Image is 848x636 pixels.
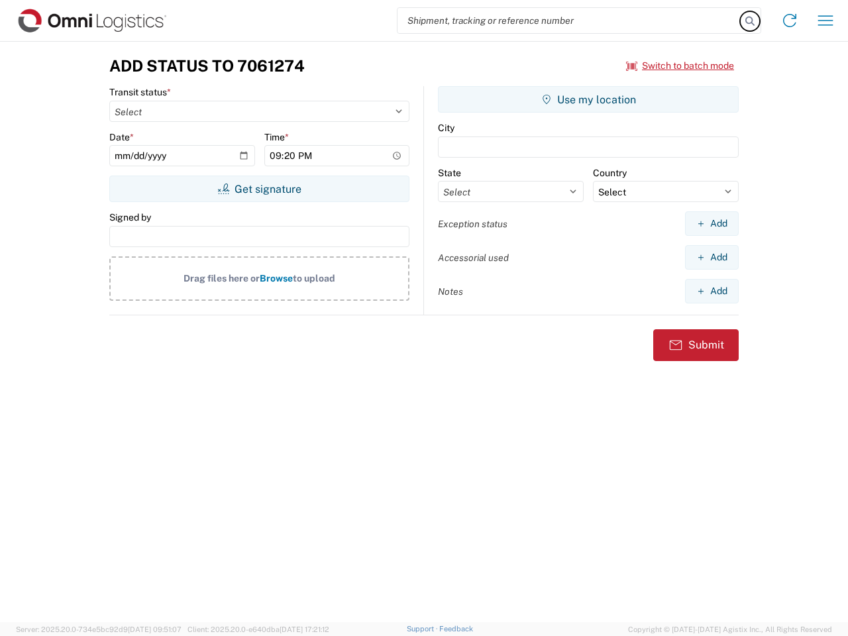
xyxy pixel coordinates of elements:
[293,273,335,284] span: to upload
[280,625,329,633] span: [DATE] 17:21:12
[438,286,463,297] label: Notes
[626,55,734,77] button: Switch to batch mode
[264,131,289,143] label: Time
[109,56,305,76] h3: Add Status to 7061274
[187,625,329,633] span: Client: 2025.20.0-e640dba
[109,86,171,98] label: Transit status
[685,279,739,303] button: Add
[109,131,134,143] label: Date
[260,273,293,284] span: Browse
[407,625,440,633] a: Support
[438,167,461,179] label: State
[593,167,627,179] label: Country
[184,273,260,284] span: Drag files here or
[685,245,739,270] button: Add
[438,218,507,230] label: Exception status
[628,623,832,635] span: Copyright © [DATE]-[DATE] Agistix Inc., All Rights Reserved
[685,211,739,236] button: Add
[109,211,151,223] label: Signed by
[109,176,409,202] button: Get signature
[438,122,454,134] label: City
[438,86,739,113] button: Use my location
[438,252,509,264] label: Accessorial used
[128,625,182,633] span: [DATE] 09:51:07
[439,625,473,633] a: Feedback
[653,329,739,361] button: Submit
[397,8,741,33] input: Shipment, tracking or reference number
[16,625,182,633] span: Server: 2025.20.0-734e5bc92d9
